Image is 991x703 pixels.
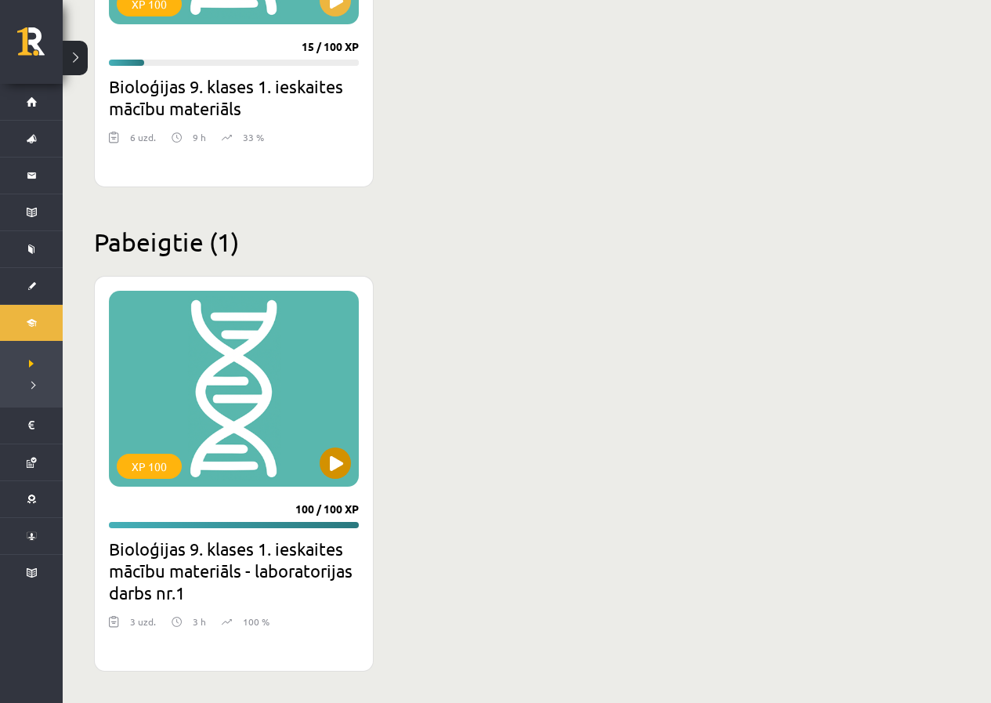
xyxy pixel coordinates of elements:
[109,538,359,603] h2: Bioloģijas 9. klases 1. ieskaites mācību materiāls - laboratorijas darbs nr.1
[193,130,206,144] p: 9 h
[243,614,269,629] p: 100 %
[130,130,156,154] div: 6 uzd.
[243,130,264,144] p: 33 %
[193,614,206,629] p: 3 h
[17,27,63,67] a: Rīgas 1. Tālmācības vidusskola
[109,75,359,119] h2: Bioloģijas 9. klases 1. ieskaites mācību materiāls
[130,614,156,638] div: 3 uzd.
[117,454,182,479] div: XP 100
[94,226,960,257] h2: Pabeigtie (1)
